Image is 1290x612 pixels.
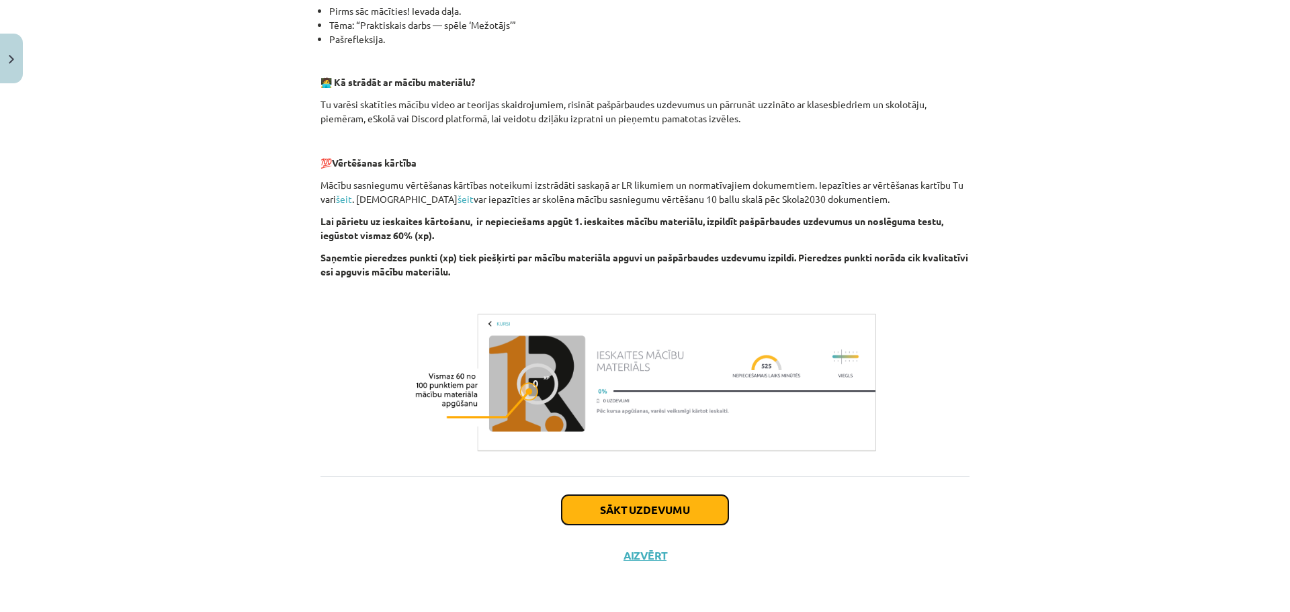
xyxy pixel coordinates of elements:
strong: Lai pārietu uz ieskaites kārtošanu, ir nepieciešams apgūt 1. ieskaites mācību materiālu, izpildīt... [320,215,943,241]
button: Sākt uzdevumu [562,495,728,525]
a: šeit [458,193,474,205]
strong: 🧑‍💻 Kā strādāt ar mācību materiālu? [320,76,475,88]
p: Mācību sasniegumu vērtēšanas kārtības noteikumi izstrādāti saskaņā ar LR likumiem un normatīvajie... [320,178,970,206]
li: Pirms sāc mācīties! Ievada daļa. [329,4,970,18]
li: Tēma: “Praktiskais darbs — spēle ‘Mežotājs’” [329,18,970,32]
strong: Saņemtie pieredzes punkti (xp) tiek piešķirti par mācību materiāla apguvi un pašpārbaudes uzdevum... [320,251,968,277]
img: icon-close-lesson-0947bae3869378f0d4975bcd49f059093ad1ed9edebbc8119c70593378902aed.svg [9,55,14,64]
p: 💯 [320,156,970,170]
p: Tu varēsi skatīties mācību video ar teorijas skaidrojumiem, risināt pašpārbaudes uzdevumus un pār... [320,97,970,126]
li: Pašrefleksija. [329,32,970,46]
strong: Vērtēšanas kārtība [332,157,417,169]
button: Aizvērt [619,549,671,562]
a: šeit [336,193,352,205]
